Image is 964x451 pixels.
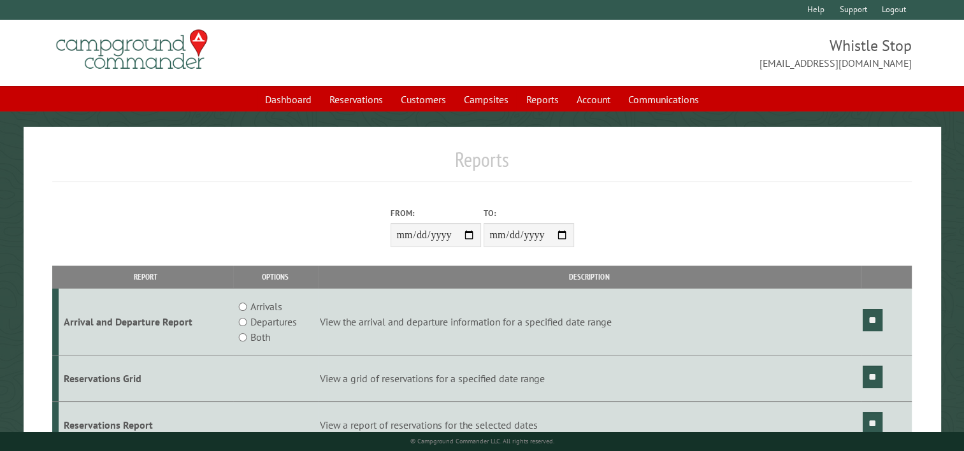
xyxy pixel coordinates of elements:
[393,87,454,111] a: Customers
[59,401,233,448] td: Reservations Report
[250,299,282,314] label: Arrivals
[59,289,233,355] td: Arrival and Departure Report
[456,87,516,111] a: Campsites
[52,147,912,182] h1: Reports
[621,87,707,111] a: Communications
[318,289,861,355] td: View the arrival and departure information for a specified date range
[484,207,574,219] label: To:
[318,355,861,402] td: View a grid of reservations for a specified date range
[257,87,319,111] a: Dashboard
[569,87,618,111] a: Account
[59,355,233,402] td: Reservations Grid
[318,266,861,288] th: Description
[318,401,861,448] td: View a report of reservations for the selected dates
[391,207,481,219] label: From:
[52,25,212,75] img: Campground Commander
[250,329,270,345] label: Both
[322,87,391,111] a: Reservations
[482,35,912,71] span: Whistle Stop [EMAIL_ADDRESS][DOMAIN_NAME]
[250,314,297,329] label: Departures
[519,87,566,111] a: Reports
[233,266,318,288] th: Options
[59,266,233,288] th: Report
[410,437,554,445] small: © Campground Commander LLC. All rights reserved.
